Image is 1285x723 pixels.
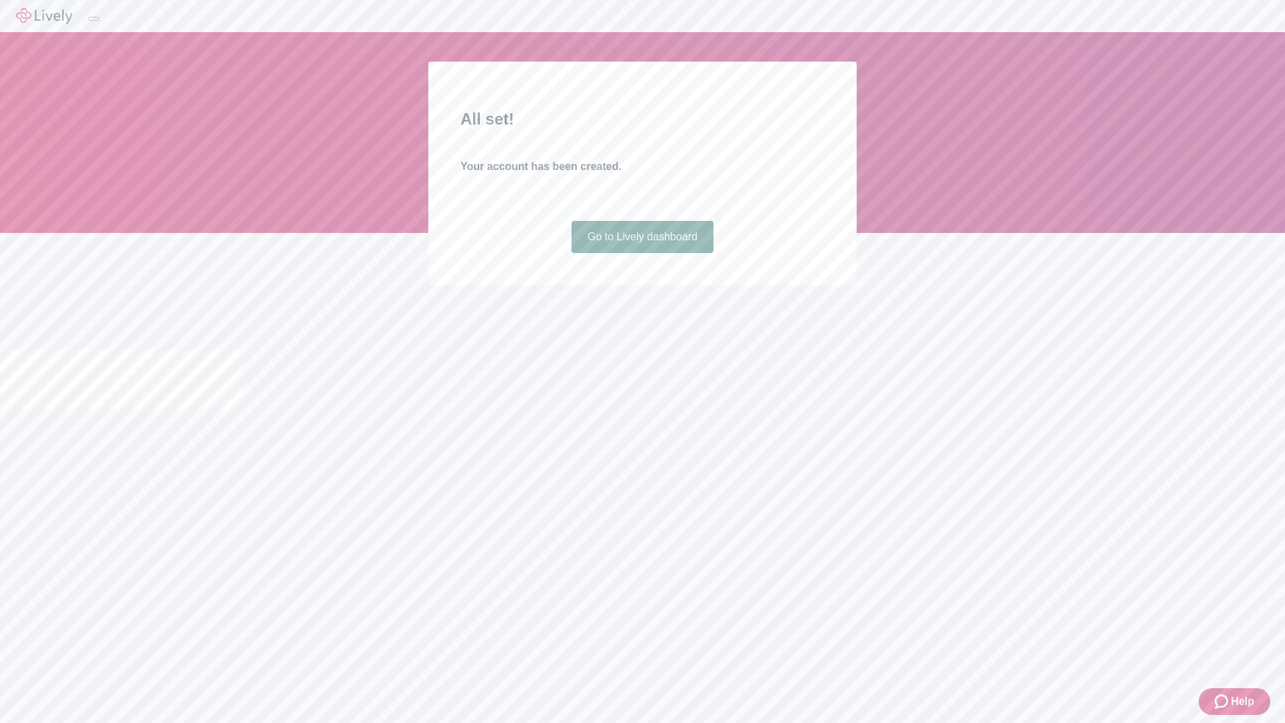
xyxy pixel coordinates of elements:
[1215,694,1231,710] svg: Zendesk support icon
[1199,688,1270,715] button: Zendesk support iconHelp
[1231,694,1254,710] span: Help
[16,8,72,24] img: Lively
[460,159,825,175] h4: Your account has been created.
[88,17,99,21] button: Log out
[572,221,714,253] a: Go to Lively dashboard
[460,107,825,131] h2: All set!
